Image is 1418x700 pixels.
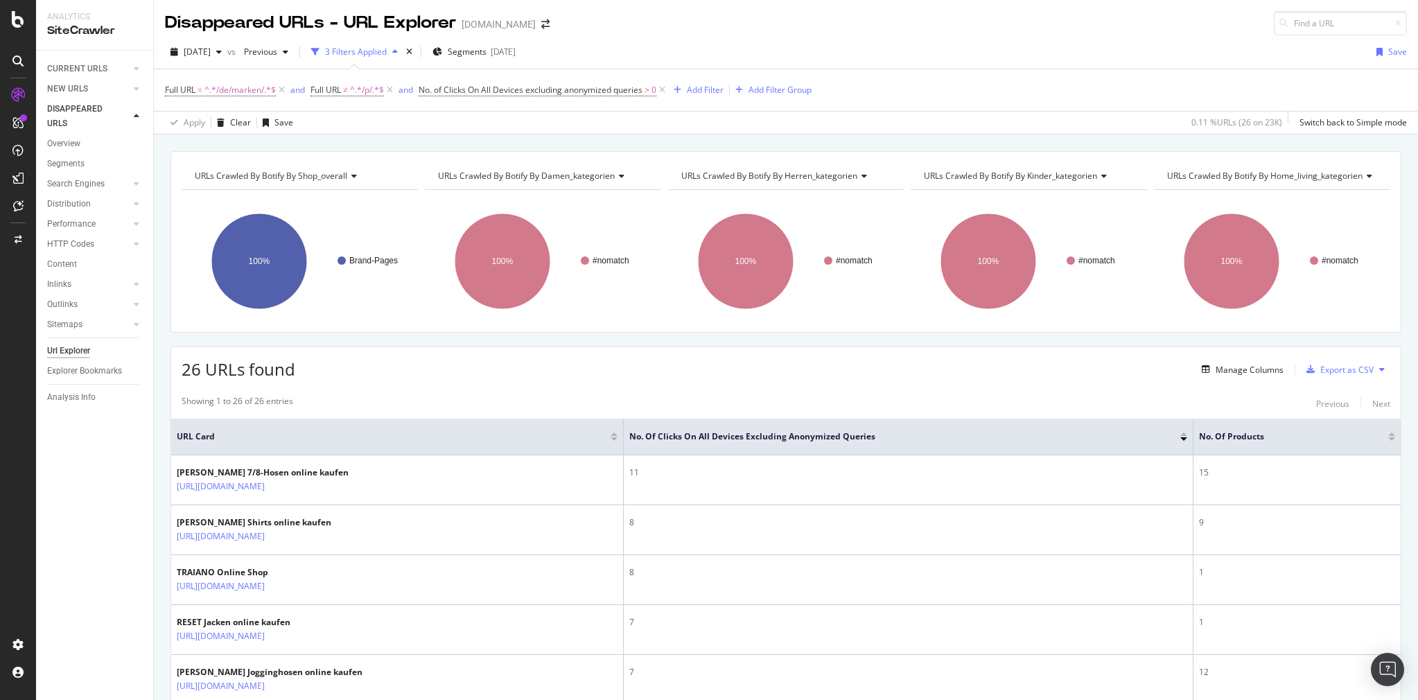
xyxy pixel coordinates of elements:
[47,102,130,131] a: DISAPPEARED URLS
[47,297,130,312] a: Outlinks
[399,83,413,96] button: and
[47,297,78,312] div: Outlinks
[1216,364,1284,376] div: Manage Columns
[47,257,77,272] div: Content
[681,170,857,182] span: URLs Crawled By Botify By herren_kategorien
[238,41,294,63] button: Previous
[230,116,251,128] div: Clear
[47,364,122,378] div: Explorer Bookmarks
[1164,165,1383,187] h4: URLs Crawled By Botify By home_living_kategorien
[1372,398,1390,410] div: Next
[1371,653,1404,686] div: Open Intercom Messenger
[177,466,349,479] div: [PERSON_NAME] 7/8-Hosen online kaufen
[47,137,80,151] div: Overview
[47,23,142,39] div: SiteCrawler
[211,112,251,134] button: Clear
[238,46,277,58] span: Previous
[1199,516,1395,529] div: 9
[836,256,873,265] text: #nomatch
[165,84,195,96] span: Full URL
[629,430,1159,443] span: No. of Clicks On All Devices excluding anonymized queries
[177,516,331,529] div: [PERSON_NAME] Shirts online kaufen
[47,217,96,231] div: Performance
[629,466,1187,479] div: 11
[184,116,205,128] div: Apply
[978,256,999,266] text: 100%
[749,84,812,96] div: Add Filter Group
[47,277,130,292] a: Inlinks
[1154,201,1389,322] svg: A chart.
[679,165,892,187] h4: URLs Crawled By Botify By herren_kategorien
[1196,361,1284,378] button: Manage Columns
[257,112,293,134] button: Save
[177,579,265,593] a: [URL][DOMAIN_NAME]
[47,197,91,211] div: Distribution
[541,19,550,29] div: arrow-right-arrow-left
[290,84,305,96] div: and
[192,165,405,187] h4: URLs Crawled By Botify By shop_overall
[629,566,1187,579] div: 8
[177,666,362,679] div: [PERSON_NAME] Jogginghosen online kaufen
[47,344,143,358] a: Url Explorer
[249,256,270,266] text: 100%
[182,358,295,380] span: 26 URLs found
[182,201,417,322] div: A chart.
[924,170,1097,182] span: URLs Crawled By Botify By kinder_kategorien
[325,46,387,58] div: 3 Filters Applied
[47,317,130,332] a: Sitemaps
[911,201,1146,322] svg: A chart.
[47,390,96,405] div: Analysis Info
[1199,666,1395,679] div: 12
[403,45,415,59] div: times
[290,83,305,96] button: and
[182,395,293,412] div: Showing 1 to 26 of 26 entries
[177,679,265,693] a: [URL][DOMAIN_NAME]
[47,237,130,252] a: HTTP Codes
[177,629,265,643] a: [URL][DOMAIN_NAME]
[177,430,607,443] span: URL Card
[47,177,105,191] div: Search Engines
[921,165,1135,187] h4: URLs Crawled By Botify By kinder_kategorien
[735,256,756,266] text: 100%
[425,201,660,322] svg: A chart.
[165,112,205,134] button: Apply
[668,201,903,322] svg: A chart.
[1372,395,1390,412] button: Next
[47,177,130,191] a: Search Engines
[177,480,265,493] a: [URL][DOMAIN_NAME]
[47,137,143,151] a: Overview
[1294,112,1407,134] button: Switch back to Simple mode
[47,277,71,292] div: Inlinks
[651,80,656,100] span: 0
[1167,170,1363,182] span: URLs Crawled By Botify By home_living_kategorien
[47,62,130,76] a: CURRENT URLS
[730,82,812,98] button: Add Filter Group
[177,530,265,543] a: [URL][DOMAIN_NAME]
[343,84,348,96] span: ≠
[310,84,341,96] span: Full URL
[1320,364,1374,376] div: Export as CSV
[274,116,293,128] div: Save
[47,11,142,23] div: Analytics
[1388,46,1407,58] div: Save
[448,46,487,58] span: Segments
[177,616,325,629] div: RESET Jacken online kaufen
[47,157,143,171] a: Segments
[184,46,211,58] span: 2025 Aug. 18th
[47,157,85,171] div: Segments
[687,84,724,96] div: Add Filter
[1299,116,1407,128] div: Switch back to Simple mode
[491,46,516,58] div: [DATE]
[47,257,143,272] a: Content
[165,11,456,35] div: Disappeared URLs - URL Explorer
[47,317,82,332] div: Sitemaps
[177,566,325,579] div: TRAIANO Online Shop
[1274,11,1407,35] input: Find a URL
[47,62,107,76] div: CURRENT URLS
[427,41,521,63] button: Segments[DATE]
[47,217,130,231] a: Performance
[1078,256,1115,265] text: #nomatch
[1199,566,1395,579] div: 1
